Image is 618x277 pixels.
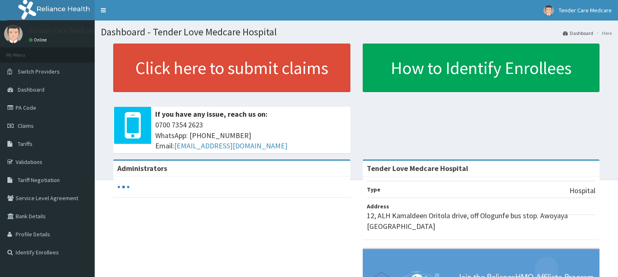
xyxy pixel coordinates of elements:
a: Click here to submit claims [113,44,350,92]
h1: Dashboard - Tender Love Medcare Hospital [101,27,612,37]
li: Here [594,30,612,37]
a: Dashboard [563,30,593,37]
a: How to Identify Enrollees [363,44,600,92]
b: Type [367,186,380,193]
span: Tariff Negotiation [18,176,60,184]
strong: Tender Love Medcare Hospital [367,164,468,173]
a: Online [29,37,49,43]
p: Hospital [569,185,595,196]
span: Dashboard [18,86,44,93]
img: User Image [543,5,554,16]
b: If you have any issue, reach us on: [155,109,268,119]
img: User Image [4,25,23,43]
b: Address [367,203,389,210]
span: Tariffs [18,140,33,148]
span: Claims [18,122,34,129]
span: Switch Providers [18,68,60,75]
span: 0700 7354 2623 WhatsApp: [PHONE_NUMBER] Email: [155,120,346,151]
svg: audio-loading [117,181,130,193]
b: Administrators [117,164,167,173]
span: Tender Care Medcare [559,7,612,14]
a: [EMAIL_ADDRESS][DOMAIN_NAME] [174,141,287,150]
p: 12, ALH Kamaldeen Oritola drive, off Ologunfe bus stop. Awoyaya [GEOGRAPHIC_DATA] [367,210,596,231]
p: Tender Care Medcare [29,27,97,34]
